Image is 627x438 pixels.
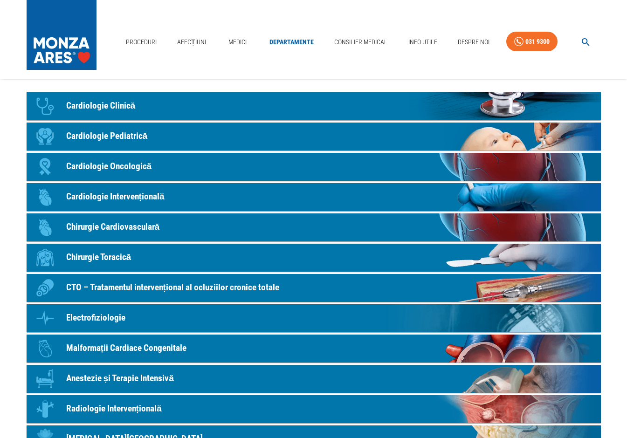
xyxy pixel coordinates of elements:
p: Cardiologie Oncologică [66,160,152,173]
p: Cardiologie Intervențională [66,190,165,204]
a: IconAnestezie și Terapie Intensivă [27,365,601,393]
a: 031 9300 [506,32,558,52]
p: Anestezie și Terapie Intensivă [66,372,174,385]
p: Chirurgie Cardiovasculară [66,220,160,234]
div: Icon [31,183,59,211]
div: Icon [31,123,59,151]
p: Cardiologie Clinică [66,99,136,113]
a: IconElectrofiziologie [27,304,601,332]
div: Icon [31,335,59,363]
div: Icon [31,213,59,241]
a: IconCardiologie Intervențională [27,183,601,211]
a: Proceduri [122,33,160,52]
a: Consilier Medical [331,33,391,52]
div: Icon [31,365,59,393]
a: IconMalformații Cardiace Congenitale [27,335,601,363]
p: Chirurgie Toracică [66,251,131,264]
a: IconCardiologie Oncologică [27,153,601,181]
a: IconCardiologie Clinică [27,92,601,120]
p: Electrofiziologie [66,311,125,325]
a: IconChirurgie Cardiovasculară [27,213,601,241]
div: 031 9300 [525,36,550,48]
p: Cardiologie Pediatrică [66,130,148,143]
div: Icon [31,153,59,181]
div: Icon [31,244,59,272]
a: Departamente [266,33,317,52]
p: Radiologie Intervențională [66,402,162,416]
div: Icon [31,92,59,120]
a: IconChirurgie Toracică [27,244,601,272]
a: Info Utile [405,33,441,52]
p: CTO – Tratamentul intervențional al ocluziilor cronice totale [66,281,279,294]
a: IconCTO – Tratamentul intervențional al ocluziilor cronice totale [27,274,601,302]
div: Icon [31,304,59,332]
a: Despre Noi [454,33,493,52]
a: IconRadiologie Intervențională [27,395,601,423]
a: Medici [223,33,253,52]
a: IconCardiologie Pediatrică [27,123,601,151]
div: Icon [31,274,59,302]
div: Icon [31,395,59,423]
a: Afecțiuni [173,33,210,52]
p: Malformații Cardiace Congenitale [66,342,186,355]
